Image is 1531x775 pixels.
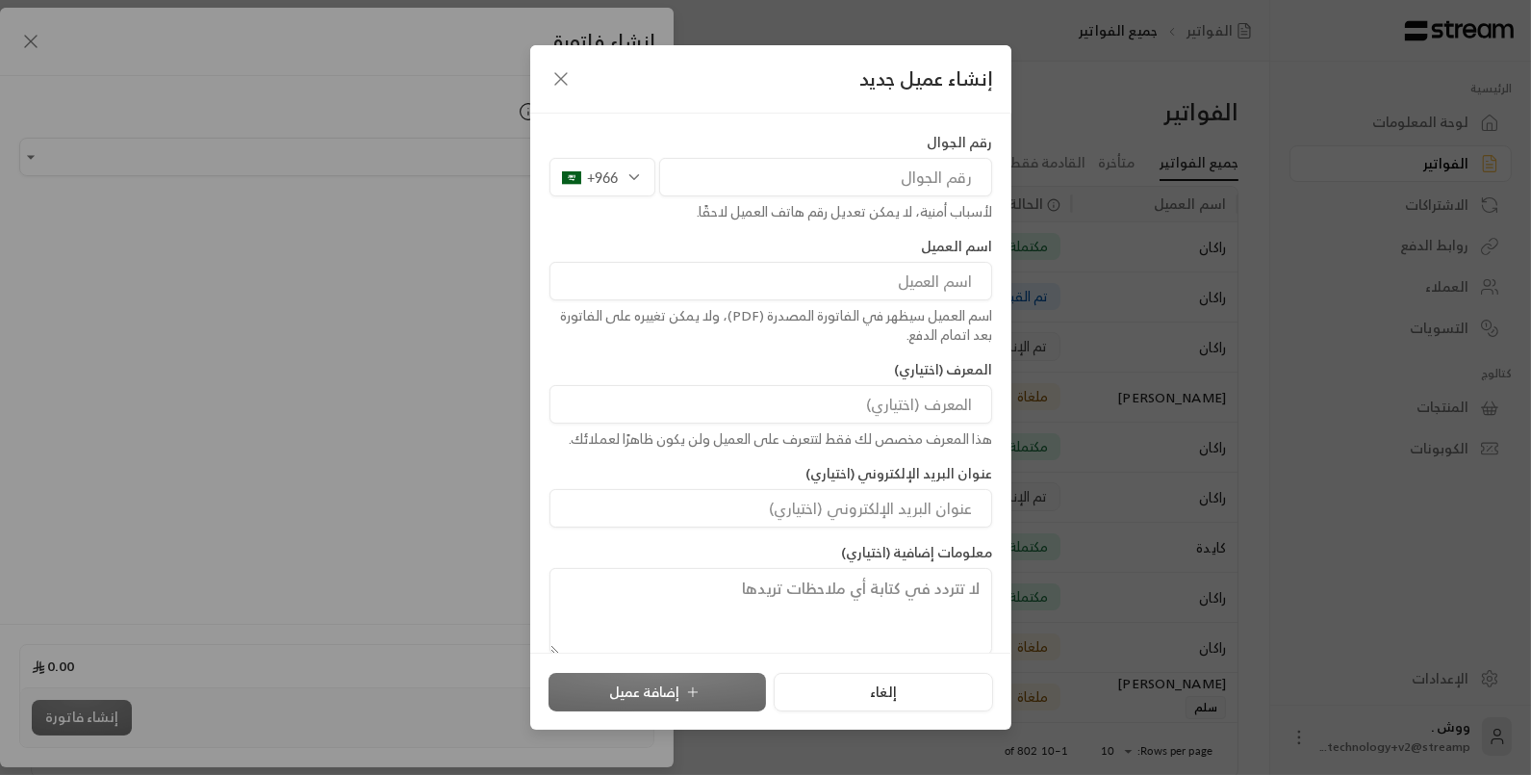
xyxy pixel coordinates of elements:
[841,543,992,562] label: معلومات إضافية (اختياري)
[659,158,992,196] input: رقم الجوال
[549,262,992,300] input: اسم العميل
[921,237,992,256] label: اسم العميل
[549,429,992,449] div: هذا المعرف مخصص لك فقط لتتعرف على العميل ولن يكون ظاهرًا لعملائك.
[927,133,992,152] label: رقم الجوال
[805,464,992,483] label: عنوان البريد الإلكتروني (اختياري)
[859,65,992,93] span: إنشاء عميل جديد
[549,489,992,528] input: عنوان البريد الإلكتروني (اختياري)
[549,306,992,345] div: اسم العميل سيظهر في الفاتورة المصدرة (PDF)، ولا يمكن تغييره على الفاتورة بعد اتمام الدفع.
[549,202,992,221] div: لأسباب أمنية، لا يمكن تعديل رقم هاتف العميل لاحقًا.
[549,158,655,196] div: +966
[894,360,992,379] label: المعرف (اختياري)
[549,385,992,424] input: المعرف (اختياري)
[774,673,992,711] button: إلغاء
